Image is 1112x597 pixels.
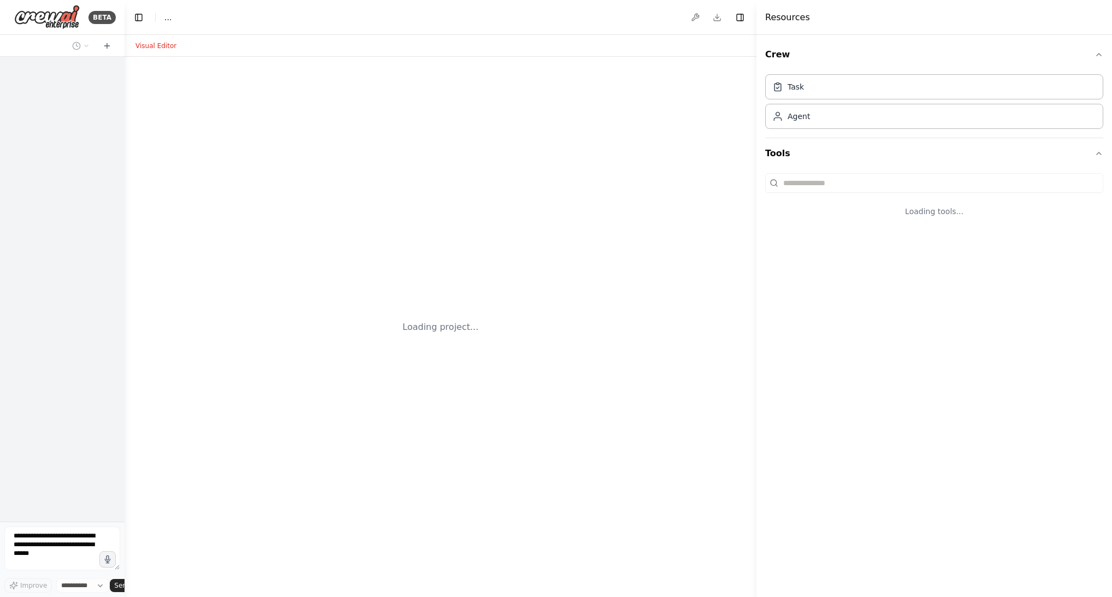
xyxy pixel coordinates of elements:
button: Hide right sidebar [732,10,748,25]
button: Visual Editor [129,39,183,52]
div: Tools [765,169,1103,234]
button: Hide left sidebar [131,10,146,25]
button: Start a new chat [98,39,116,52]
span: ... [164,12,171,23]
div: Agent [788,111,810,122]
div: BETA [88,11,116,24]
nav: breadcrumb [164,12,171,23]
button: Tools [765,138,1103,169]
div: Loading project... [403,321,478,334]
div: Crew [765,70,1103,138]
h4: Resources [765,11,810,24]
button: Improve [4,578,52,593]
button: Click to speak your automation idea [99,551,116,568]
span: Send [114,581,131,590]
button: Crew [765,39,1103,70]
img: Logo [14,5,80,29]
button: Send [110,579,144,592]
div: Task [788,81,804,92]
span: Improve [20,581,47,590]
button: Switch to previous chat [68,39,94,52]
div: Loading tools... [765,197,1103,226]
